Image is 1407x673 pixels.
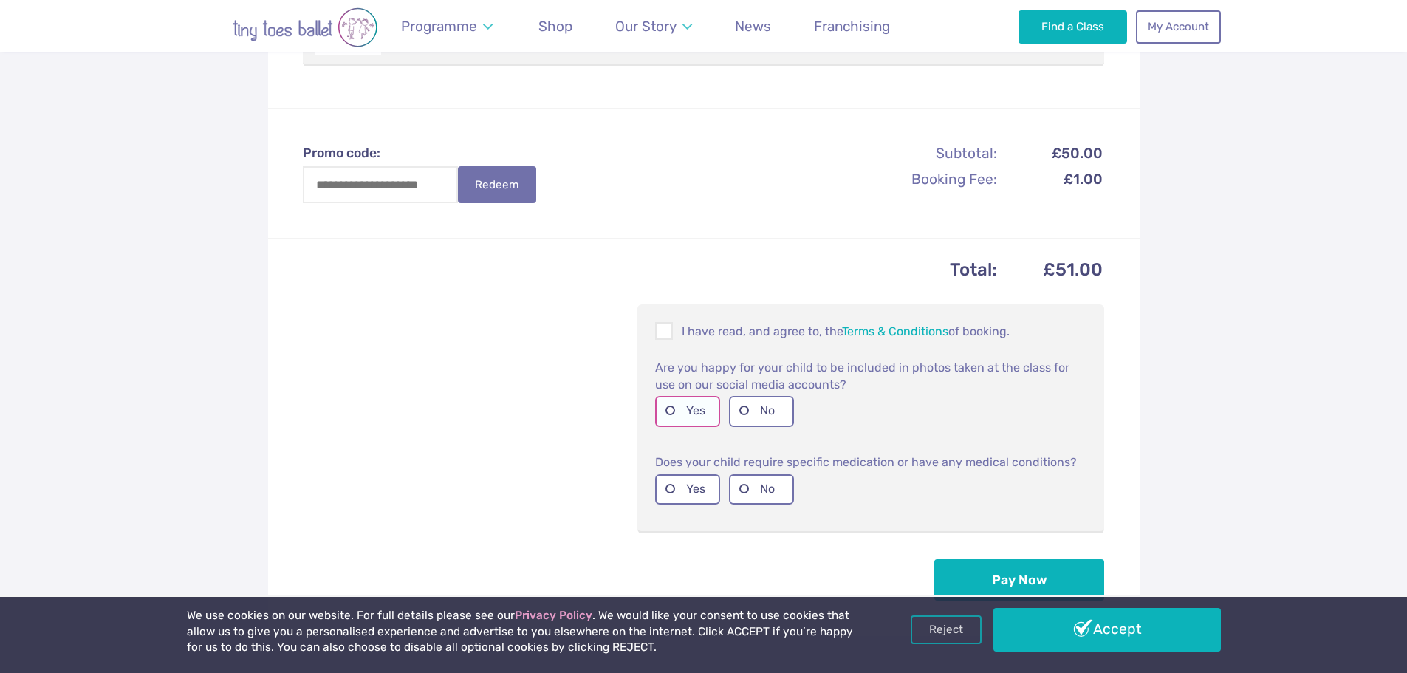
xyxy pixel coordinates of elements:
[655,454,1086,471] p: Does your child require specific medication or have any medical conditions?
[911,615,982,643] a: Reject
[458,166,536,203] button: Redeem
[840,141,998,165] th: Subtotal:
[655,359,1086,393] p: Are you happy for your child to be included in photos taken at the class for use on our social me...
[515,609,592,622] a: Privacy Policy
[655,322,1086,340] p: I have read, and agree to, the of booking.
[608,9,699,44] a: Our Story
[655,396,720,426] label: Yes
[187,608,859,656] p: We use cookies on our website. For full details please see our . We would like your consent to us...
[615,18,677,35] span: Our Story
[729,396,794,426] label: No
[532,9,580,44] a: Shop
[538,18,572,35] span: Shop
[842,324,948,338] a: Terms & Conditions
[999,167,1103,191] td: £1.00
[735,18,771,35] span: News
[401,18,477,35] span: Programme
[304,255,999,285] th: Total:
[303,144,551,163] label: Promo code:
[187,7,423,47] img: tiny toes ballet
[655,474,720,505] label: Yes
[728,9,778,44] a: News
[993,608,1221,651] a: Accept
[814,18,890,35] span: Franchising
[934,559,1104,601] button: Pay Now
[807,9,897,44] a: Franchising
[729,474,794,505] label: No
[999,255,1103,285] td: £51.00
[840,167,998,191] th: Booking Fee:
[999,141,1103,165] td: £50.00
[1136,10,1220,43] a: My Account
[394,9,500,44] a: Programme
[1019,10,1127,43] a: Find a Class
